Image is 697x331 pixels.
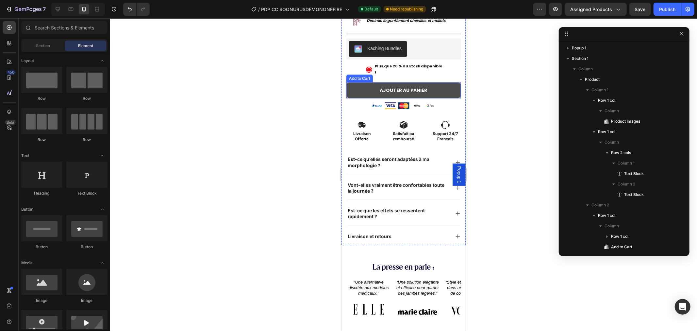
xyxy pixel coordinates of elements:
span: Column 2 [618,181,635,187]
span: Column 1 [591,87,608,93]
div: Publish [659,6,675,13]
div: Image [21,298,62,304]
div: 450 [6,70,16,75]
button: 7 [3,3,49,16]
span: Product [585,76,600,83]
div: Heading [21,190,62,196]
img: KachingBundles.png [13,27,21,35]
span: Column 1 [618,160,635,166]
div: Open Intercom Messenger [675,299,690,315]
div: Kaching Bundles [26,27,60,34]
div: Button [66,244,108,250]
span: Layout [21,58,34,64]
strong: Est-ce que les effets se ressentent rapidement ? [6,189,83,201]
p: Plus que 20 % du stock disponible ! [33,45,103,58]
span: Product Images [611,118,640,125]
span: Text Block [624,170,644,177]
div: Row [21,96,62,101]
span: / [258,6,260,13]
div: Row [66,96,108,101]
h2: La presse en parle : [5,243,119,254]
p: Offerte [6,118,35,123]
img: 495611768014373769-47762bdc-c92b-46d1-973d-50401e2847fe.png [30,84,94,91]
p: Livraison et retours [6,215,50,221]
span: Toggle open [97,204,108,215]
p: Est-ce qu’elles seront adaptées à ma morphologie ? [6,138,108,150]
div: Undo/Redo [123,3,150,16]
div: AJOUTER AU PANIER [39,68,86,76]
p: “Une solution élégante et efficace pour garder des jambes légères.” [55,261,98,278]
span: Column [605,108,619,114]
span: Media [21,260,33,266]
span: Row 2 cols [611,149,631,156]
span: Element [78,43,93,49]
span: Column 2 [591,202,609,208]
span: Save [635,7,646,12]
span: Toggle open [97,258,108,268]
span: Section [36,43,50,49]
button: Publish [654,3,681,16]
span: Row 1 col [598,97,615,104]
span: Row 1 col [598,129,615,135]
span: Need republishing [390,6,423,12]
strong: Satisfait ou remboursé [51,113,73,123]
button: Kaching Bundles [8,23,65,39]
p: Livraison [6,113,35,118]
span: Button [21,206,33,212]
span: Assigned Products [570,6,612,13]
span: Row 1 col [611,233,628,240]
p: “Une alternative discrète aux modèles médicaux.” [6,261,49,278]
span: Column [605,223,619,229]
p: Support 24/7 [89,113,119,118]
img: gempages_585563945989833533-fd894222-6d26-463a-ad03-85ab4e0339f8.svg [11,286,43,297]
span: Section 1 [572,55,589,62]
img: gempages_585563945989833533-d2ba56b2-3908-44d1-9ff5-b3291579841e.png [109,288,141,297]
iframe: Design area [341,18,466,331]
div: Button [21,244,62,250]
span: Text Block [624,191,644,198]
span: PDP CC SOONURUSDEMONONEFIRE [261,6,342,13]
div: Beta [5,120,16,125]
button: Assigned Products [565,3,627,16]
span: Column [578,66,593,72]
div: Text Block [66,190,108,196]
img: gempages_585563945989833533-066aff64-4039-41f1-9715-a72067f6ac2a.png [57,290,96,296]
input: Search Sections & Elements [21,21,108,34]
p: Vont-elles vraiment être confortables toute la journée ? [6,164,108,176]
p: 7 [43,5,46,13]
span: Popup 1 [572,45,586,51]
p: “Style et confort réunis dans une chaussette de compression.” [104,261,147,278]
div: Add to Cart [6,57,30,63]
div: Image [66,298,108,304]
span: Column [605,139,619,146]
p: Français [89,118,119,123]
div: Row [21,137,62,143]
button: Save [629,3,651,16]
span: Text [21,153,29,159]
img: gempages_585563945989833533-e3d21a7f-4cc5-409d-809d-5c1ed94e5f85.png [21,47,34,56]
span: Toggle open [97,150,108,161]
span: Default [365,6,378,12]
span: Toggle open [97,56,108,66]
span: Add to Cart [611,244,632,250]
button: AJOUTER AU PANIER&nbsp; [5,64,119,80]
div: Row [66,137,108,143]
span: Row 1 col [598,212,615,219]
